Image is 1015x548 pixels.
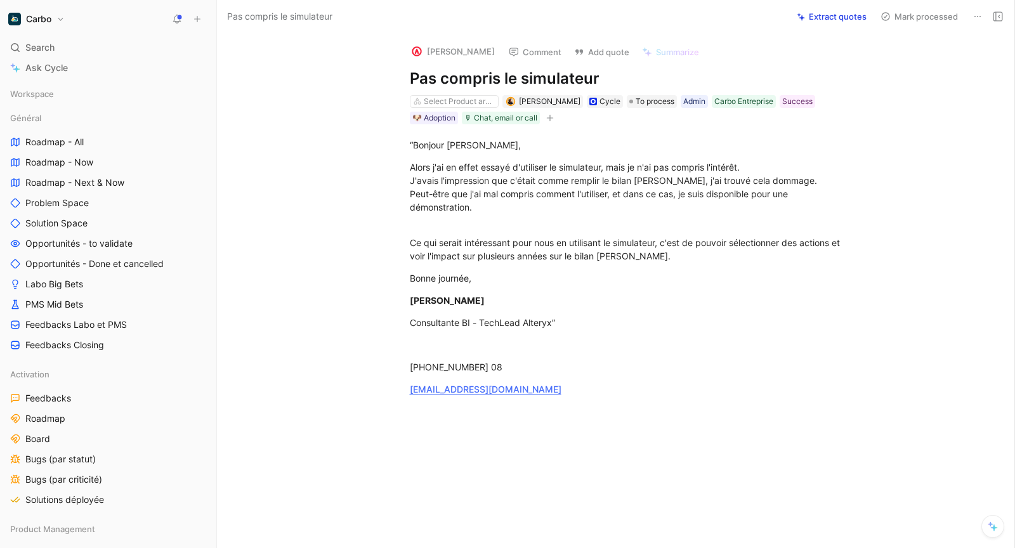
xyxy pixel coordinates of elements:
a: Bugs (par statut) [5,450,211,469]
span: Feedbacks [25,392,71,405]
div: Activation [5,365,211,384]
span: Roadmap - Next & Now [25,176,124,189]
a: [EMAIL_ADDRESS][DOMAIN_NAME] [410,384,561,395]
div: Général [5,108,211,127]
span: Feedbacks Labo et PMS [25,318,127,331]
span: Bugs (par statut) [25,453,96,466]
span: Workspace [10,88,54,100]
span: Ask Cycle [25,60,68,75]
a: Opportunités - Done et cancelled [5,254,211,273]
a: Roadmap - Next & Now [5,173,211,192]
a: Roadmap [5,409,211,428]
span: Search [25,40,55,55]
span: Product Management [10,523,95,535]
img: avatar [507,98,514,105]
div: Ce qui serait intéressant pour nous en utilisant le simulateur, c'est de pouvoir sélectionner des... [410,223,849,263]
span: [PERSON_NAME] [519,96,580,106]
span: Pas compris le simulateur [227,9,332,24]
span: Général [10,112,41,124]
div: Search [5,38,211,57]
a: Roadmap - Now [5,153,211,172]
div: “Bonjour [PERSON_NAME], [410,138,849,152]
button: logo[PERSON_NAME] [405,42,501,61]
a: Opportunités - to validate [5,234,211,253]
div: 🎙 Chat, email or call [464,112,537,124]
button: Add quote [568,43,635,61]
a: Bugs (par criticité) [5,470,211,489]
span: Solutions déployée [25,493,104,506]
div: Product Management [5,519,211,542]
a: PMS Mid Bets [5,295,211,314]
span: Opportunités - Done et cancelled [25,258,164,270]
span: Labo Big Bets [25,278,83,290]
img: logo [410,45,423,58]
a: Feedbacks Closing [5,336,211,355]
h1: Carbo [26,13,51,25]
div: Workspace [5,84,211,103]
span: Summarize [656,46,699,58]
a: Board [5,429,211,448]
a: Ask Cycle [5,58,211,77]
div: Product Management [5,519,211,538]
span: Roadmap - All [25,136,84,148]
div: Cycle [599,95,620,108]
span: PMS Mid Bets [25,298,83,311]
a: Feedbacks Labo et PMS [5,315,211,334]
span: Problem Space [25,197,89,209]
button: Mark processed [875,8,964,25]
div: ActivationFeedbacksRoadmapBoardBugs (par statut)Bugs (par criticité)Solutions déployée [5,365,211,509]
span: Roadmap [25,412,65,425]
button: Summarize [636,43,705,61]
div: 🐶 Adoption [412,112,455,124]
button: Comment [503,43,567,61]
button: CarboCarbo [5,10,68,28]
span: [PERSON_NAME] [410,295,485,306]
span: Consultante BI - TechLead Alteryx” [410,317,555,328]
a: Solutions déployée [5,490,211,509]
div: Carbo Entreprise [714,95,773,108]
a: Labo Big Bets [5,275,211,294]
span: Opportunités - to validate [25,237,133,250]
div: GénéralRoadmap - AllRoadmap - NowRoadmap - Next & NowProblem SpaceSolution SpaceOpportunités - to... [5,108,211,355]
a: Roadmap - All [5,133,211,152]
img: Carbo [8,13,21,25]
span: Roadmap - Now [25,156,93,169]
h1: Pas compris le simulateur [410,68,849,89]
span: Solution Space [25,217,88,230]
button: Extract quotes [791,8,872,25]
span: Feedbacks Closing [25,339,104,351]
span: Board [25,433,50,445]
span: Bugs (par criticité) [25,473,102,486]
div: To process [627,95,677,108]
a: Solution Space [5,214,211,233]
a: Problem Space [5,193,211,212]
a: Feedbacks [5,389,211,408]
span: Activation [10,368,49,381]
div: Alors j'ai en effet essayé d'utiliser le simulateur, mais je n'ai pas compris l'intérêt. J'avais ... [410,160,849,214]
div: Bonne journée, [410,271,849,285]
span: To process [636,95,674,108]
div: Select Product areas [424,95,495,108]
div: Admin [683,95,705,108]
span: [PHONE_NUMBER] 08 [410,362,502,372]
div: Success [782,95,813,108]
